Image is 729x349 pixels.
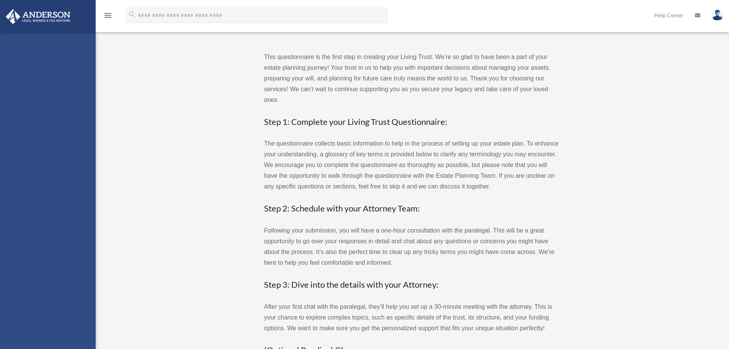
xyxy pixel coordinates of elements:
img: User Pic [712,10,723,21]
h3: Step 2: Schedule with your Attorney Team: [264,203,559,215]
p: After your first chat with the paralegal, they’ll help you set up a 30-minute meeting with the at... [264,301,559,334]
a: menu [103,13,113,20]
i: menu [103,11,113,20]
i: search [128,10,136,19]
h3: Step 1: Complete your Living Trust Questionnaire: [264,116,559,128]
h3: Step 3: Dive into the details with your Attorney: [264,279,559,291]
p: Following your submission, you will have a one-hour consultation with the paralegal. This will be... [264,225,559,268]
p: The questionnaire collects basic information to help in the process of setting up your estate pla... [264,138,559,192]
p: This questionnaire is the first step in creating your Living Trust. We’re so glad to have been a ... [264,52,559,105]
img: Anderson Advisors Platinum Portal [3,9,73,24]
